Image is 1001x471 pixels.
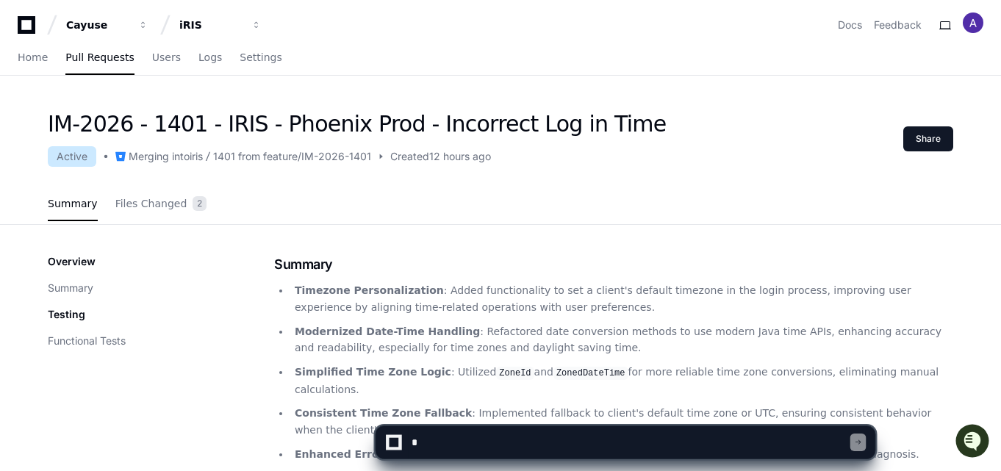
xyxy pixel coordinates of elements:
span: Files Changed [115,199,187,208]
strong: Modernized Date-Time Handling [295,326,480,337]
a: Home [18,41,48,75]
span: Summary [48,199,98,208]
p: Testing [48,307,85,322]
button: Feedback [874,18,922,32]
h1: IM-2026 - 1401 - IRIS - Phoenix Prod - Incorrect Log in Time [48,111,666,137]
button: iRIS [173,12,268,38]
span: 2 [193,196,207,211]
button: Share [903,126,953,151]
p: : Utilized and for more reliable time zone conversions, eliminating manual calculations. [295,364,953,398]
div: Welcome [15,59,268,82]
p: : Added functionality to set a client's default timezone in the login process, improving user exp... [295,282,953,316]
span: 12 hours ago [429,149,491,164]
p: Overview [48,254,96,269]
strong: Consistent Time Zone Fallback [295,407,472,419]
span: Pylon [146,154,178,165]
img: 1756235613930-3d25f9e4-fa56-45dd-b3ad-e072dfbd1548 [15,109,41,136]
p: : Implemented fallback to client's default time zone or UTC, ensuring consistent behavior when th... [295,405,953,439]
strong: Enhanced Error Handling [295,448,439,460]
a: Logs [198,41,222,75]
button: Functional Tests [48,334,126,348]
div: Start new chat [50,109,241,124]
span: Pull Requests [65,53,134,62]
button: Cayuse [60,12,154,38]
strong: Simplified Time Zone Logic [295,366,451,378]
a: Settings [240,41,281,75]
div: We're offline, but we'll be back soon! [50,124,213,136]
p: : Improved error handling and logging in date conversion methods for better issue diagnosis. [295,446,953,463]
span: Home [18,53,48,62]
div: 1401 from feature/IM-2026-1401 [213,149,371,164]
div: iRIS [179,18,243,32]
div: Cayuse [66,18,129,32]
p: : Refactored date conversion methods to use modern Java time APIs, enhancing accuracy and readabi... [295,323,953,357]
button: Start new chat [250,114,268,132]
span: Users [152,53,181,62]
h1: Summary [274,254,953,275]
span: Logs [198,53,222,62]
span: Created [390,149,429,164]
span: Settings [240,53,281,62]
div: Merging into [129,149,190,164]
img: ACg8ocKp9NJU86AhYPm5j5-XWfHYmonV8TnT7jeP4OqaAC7h51ntMQ=s96-c [963,12,983,33]
a: Pull Requests [65,41,134,75]
img: PlayerZero [15,15,44,44]
div: iris [190,149,203,164]
div: Active [48,146,96,167]
a: Users [152,41,181,75]
code: ZonedDateTime [553,367,628,380]
iframe: Open customer support [954,423,994,462]
a: Powered byPylon [104,154,178,165]
a: Docs [838,18,862,32]
strong: Timezone Personalization [295,284,444,296]
button: Summary [48,281,93,295]
code: ZoneId [496,367,534,380]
